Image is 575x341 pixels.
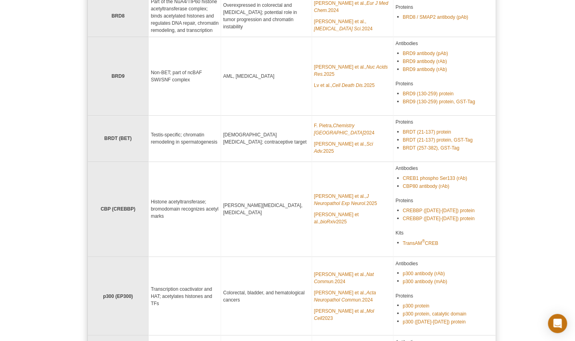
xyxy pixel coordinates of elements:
a: [PERSON_NAME] et al.,Acta Neuropathol Commun.2024 [314,289,391,303]
a: [PERSON_NAME] et al.,[MEDICAL_DATA] Sci.2024 [314,18,391,32]
p: Antibodies [395,40,493,47]
a: BRDT (21-137) protein, GST-Tag [403,136,472,144]
td: [PERSON_NAME][MEDICAL_DATA], [MEDICAL_DATA] [221,162,312,257]
td: Colorectal, bladder, and hematological cancers [221,257,312,335]
a: BRD8 / SMAP2 antibody (pAb) [403,14,468,21]
a: BRD9 (130-259) protein, GST-Tag [403,98,475,105]
a: F. Pietra,Chemistry [GEOGRAPHIC_DATA]2024 [314,122,391,136]
em: Chemistry [GEOGRAPHIC_DATA] [314,123,364,136]
td: [DEMOGRAPHIC_DATA][MEDICAL_DATA]; contraceptive target [221,116,312,162]
td: Testis-specific; chromatin remodeling in spermatogenesis [149,116,221,162]
em: Nat Commun. [314,271,374,284]
p: Proteins [395,80,493,87]
a: BRD9 (130-259) protein [403,90,453,97]
a: [PERSON_NAME] et al.,Nuc Acids Res.2025 [314,63,391,78]
a: BRD9 antibody (pAb) [403,50,448,57]
a: Lv et al.,Cell Death Dis.2025 [314,82,375,89]
a: TransAM®CREB [403,239,438,246]
strong: BRD9 [111,73,124,79]
div: Open Intercom Messenger [548,314,567,333]
a: CREBBP ([DATE]-[DATE]) protein [403,207,474,214]
a: CBP80 antibody (rAb) [403,183,449,190]
p: Kits [395,229,493,237]
p: Proteins [395,197,493,204]
a: [PERSON_NAME] et al.,Mol Cell2023 [314,307,391,321]
p: Antibodies [395,165,493,172]
em: bioRxiv [320,219,336,225]
a: BRD9 antibody (rAb) [403,66,447,73]
a: [PERSON_NAME] et al.,J Neuropathol Exp Neurol.2025 [314,193,391,207]
a: CREB1 phospho Ser133 (rAb) [403,175,467,182]
em: Cell Death Dis. [332,83,364,88]
p: Proteins [395,292,493,299]
strong: CBP (CREBBP) [101,206,135,212]
a: p300 antibody (mAb) [403,278,447,285]
strong: p300 (EP300) [103,293,133,299]
a: [PERSON_NAME] et al.,Sci Adv.2025 [314,140,391,155]
td: Non-BET; part of ncBAF SWI/SNF complex [149,37,221,116]
a: CREBBP ([DATE]-[DATE]) protein [403,215,474,222]
td: AML, [MEDICAL_DATA] [221,37,312,116]
em: Sci Adv. [314,141,373,154]
em: Acta Neuropathol Commun. [314,290,376,302]
a: p300 ([DATE]-[DATE]) protein [403,318,466,325]
strong: BRD8 [111,13,124,19]
td: Transcription coactivator and HAT; acetylates histones and TFs [149,257,221,335]
a: [PERSON_NAME] et al.,bioRxiv2025 [314,211,391,225]
a: p300 protein, catalytic domain [403,310,466,317]
a: BRD9 antibody (rAb) [403,58,447,65]
a: BRDT (257-382), GST-Tag [403,144,459,152]
td: Histone acetyltransferase; bromodomain recognizes acetyl marks [149,162,221,257]
a: BRDT (21-137) protein [403,128,451,136]
p: Proteins [395,118,493,126]
a: p300 protein [403,302,429,309]
sup: ® [422,239,425,243]
a: p300 antibody (rAb) [403,270,445,277]
a: [PERSON_NAME] et al.,Nat Commun.2024 [314,270,391,285]
em: J Neuropathol Exp Neurol. [314,193,369,206]
em: Eur J Med Chem. [314,0,388,13]
em: Nuc Acids Res. [314,64,388,77]
em: Mol Cell [314,308,374,321]
p: Antibodies [395,260,493,267]
em: [MEDICAL_DATA] Sci. [314,26,362,32]
strong: BRDT (BET) [104,136,132,141]
p: Proteins [395,4,493,11]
